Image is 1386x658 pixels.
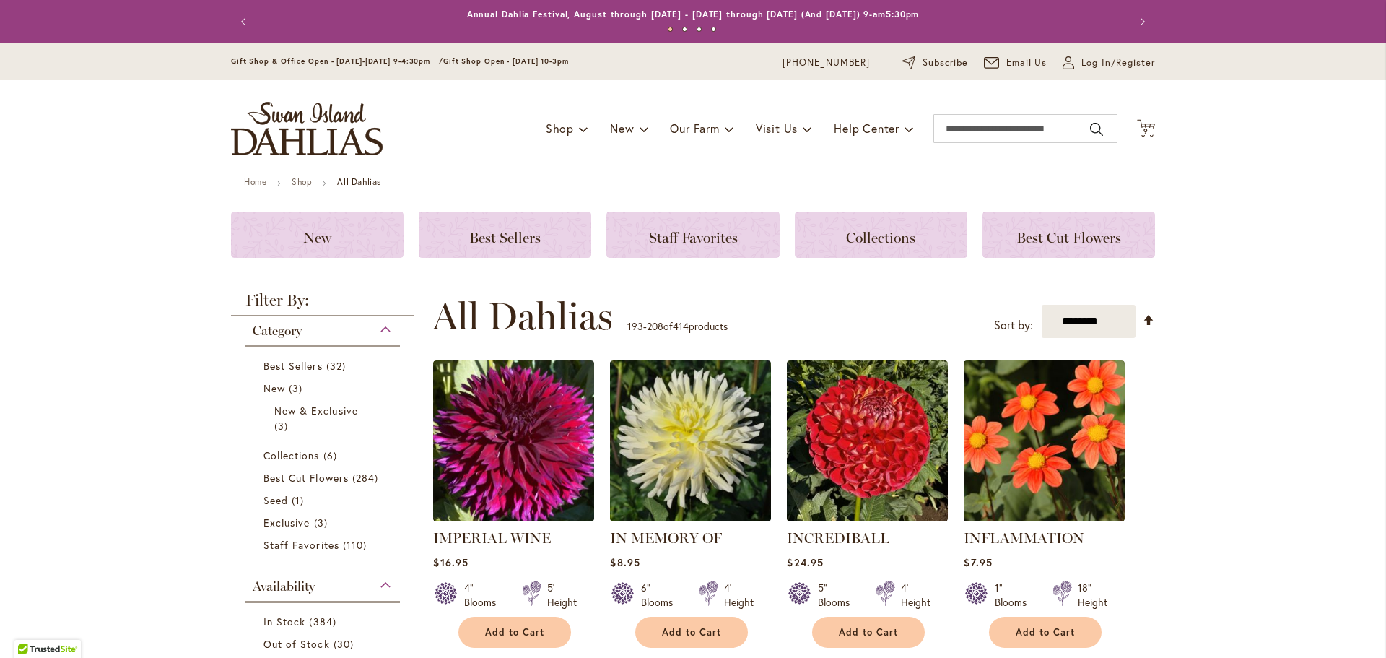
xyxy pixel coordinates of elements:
[724,581,754,610] div: 4' Height
[263,614,385,629] a: In Stock 384
[263,516,310,529] span: Exclusive
[467,9,920,20] a: Annual Dahlia Festival, August through [DATE] - [DATE] through [DATE] (And [DATE]) 9-am5:30pm
[964,529,1084,547] a: INFLAMMATION
[263,493,385,508] a: Seed
[610,121,634,136] span: New
[1006,56,1047,70] span: Email Us
[244,176,266,187] a: Home
[289,381,306,396] span: 3
[263,637,330,651] span: Out of Stock
[314,515,331,530] span: 3
[303,229,331,246] span: New
[323,448,341,463] span: 6
[673,319,689,333] span: 414
[846,229,915,246] span: Collections
[1137,119,1155,139] button: 9
[606,212,779,258] a: Staff Favorites
[263,537,385,553] a: Staff Favorites
[231,102,383,155] a: store logo
[263,615,305,628] span: In Stock
[263,448,385,463] a: Collections
[834,121,899,136] span: Help Center
[964,511,1125,524] a: INFLAMMATION
[263,493,288,507] span: Seed
[231,212,404,258] a: New
[697,27,702,32] button: 3 of 4
[274,418,292,433] span: 3
[263,449,320,462] span: Collections
[433,529,551,547] a: IMPERIAL WINE
[231,56,443,66] span: Gift Shop & Office Open - [DATE]-[DATE] 9-4:30pm /
[263,358,385,373] a: Best Sellers
[795,212,967,258] a: Collections
[982,212,1155,258] a: Best Cut Flowers
[989,617,1102,648] button: Add to Cart
[433,511,594,524] a: IMPERIAL WINE
[964,555,992,569] span: $7.95
[263,381,285,395] span: New
[610,511,771,524] a: IN MEMORY OF
[670,121,719,136] span: Our Farm
[984,56,1047,70] a: Email Us
[787,511,948,524] a: Incrediball
[274,403,375,433] a: New &amp; Exclusive
[253,323,302,339] span: Category
[292,493,308,508] span: 1
[649,229,738,246] span: Staff Favorites
[1078,581,1107,610] div: 18" Height
[641,581,681,610] div: 6" Blooms
[263,538,339,552] span: Staff Favorites
[263,381,385,396] a: New
[839,626,898,638] span: Add to Cart
[1063,56,1155,70] a: Log In/Register
[901,581,930,610] div: 4' Height
[419,212,591,258] a: Best Sellers
[964,360,1125,521] img: INFLAMMATION
[1016,626,1075,638] span: Add to Cart
[432,295,613,338] span: All Dahlias
[309,614,339,629] span: 384
[352,470,382,485] span: 284
[662,626,721,638] span: Add to Cart
[337,176,381,187] strong: All Dahlias
[923,56,968,70] span: Subscribe
[787,555,823,569] span: $24.95
[1016,229,1121,246] span: Best Cut Flowers
[547,581,577,610] div: 5' Height
[433,555,468,569] span: $16.95
[231,293,414,316] strong: Filter By:
[610,529,722,547] a: IN MEMORY OF
[668,27,673,32] button: 1 of 4
[433,360,594,521] img: IMPERIAL WINE
[231,7,260,36] button: Previous
[263,471,349,485] span: Best Cut Flowers
[263,636,385,651] a: Out of Stock 30
[458,617,571,648] button: Add to Cart
[647,319,663,333] span: 208
[995,581,1035,610] div: 1" Blooms
[787,529,889,547] a: INCREDIBALL
[994,312,1033,339] label: Sort by:
[711,27,716,32] button: 4 of 4
[1081,56,1155,70] span: Log In/Register
[787,360,948,521] img: Incrediball
[627,319,643,333] span: 193
[902,56,968,70] a: Subscribe
[334,636,357,651] span: 30
[469,229,541,246] span: Best Sellers
[274,404,358,417] span: New & Exclusive
[443,56,569,66] span: Gift Shop Open - [DATE] 10-3pm
[1126,7,1155,36] button: Next
[253,579,315,594] span: Availability
[682,27,687,32] button: 2 of 4
[610,555,640,569] span: $8.95
[326,358,349,373] span: 32
[818,581,858,610] div: 5" Blooms
[812,617,925,648] button: Add to Cart
[343,537,370,553] span: 110
[464,581,505,610] div: 4" Blooms
[1143,126,1149,136] span: 9
[546,121,574,136] span: Shop
[292,176,312,187] a: Shop
[263,470,385,485] a: Best Cut Flowers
